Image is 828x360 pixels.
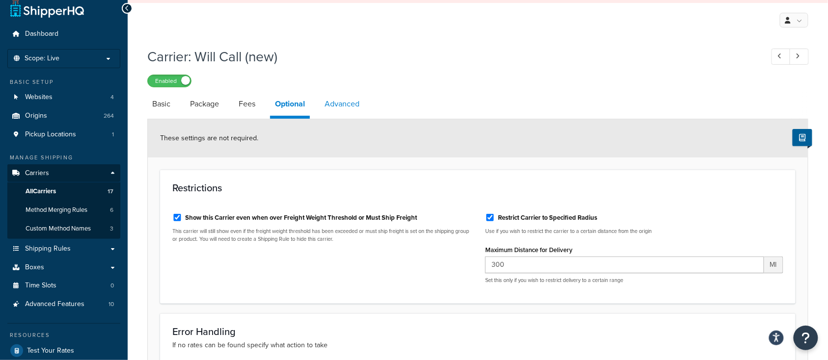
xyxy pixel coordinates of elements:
[25,282,56,290] span: Time Slots
[7,295,120,313] li: Advanced Features
[25,54,59,63] span: Scope: Live
[498,213,597,222] label: Restrict Carrier to Specified Radius
[485,228,783,235] p: Use if you wish to restrict the carrier to a certain distance from the origin
[185,92,224,116] a: Package
[7,126,120,144] li: Pickup Locations
[110,206,113,214] span: 6
[110,282,114,290] span: 0
[147,92,175,116] a: Basic
[26,225,91,233] span: Custom Method Names
[7,277,120,295] li: Time Slots
[7,220,120,238] a: Custom Method Names3
[7,88,120,106] li: Websites
[790,49,809,65] a: Next Record
[485,277,783,284] p: Set this only if you wish to restrict delivery to a certain range
[110,225,113,233] span: 3
[7,342,120,360] a: Test Your Rates
[25,169,49,178] span: Carriers
[185,213,417,222] label: Show this Carrier even when over Freight Weight Threshold or Must Ship Freight
[794,326,818,350] button: Open Resource Center
[172,340,783,351] p: If no rates can be found specify what action to take
[25,30,58,38] span: Dashboard
[7,295,120,313] a: Advanced Features10
[25,112,47,120] span: Origins
[26,206,87,214] span: Method Merging Rules
[7,78,120,86] div: Basic Setup
[108,187,113,196] span: 17
[270,92,310,119] a: Optional
[7,240,120,258] a: Shipping Rules
[7,107,120,125] a: Origins264
[27,347,74,355] span: Test Your Rates
[7,277,120,295] a: Time Slots0
[793,129,812,146] button: Show Help Docs
[7,182,120,201] a: AllCarriers17
[7,220,120,238] li: Custom Method Names
[7,331,120,339] div: Resources
[25,300,84,309] span: Advanced Features
[172,326,783,337] h3: Error Handling
[104,112,114,120] span: 264
[172,182,783,193] h3: Restrictions
[109,300,114,309] span: 10
[7,154,120,162] div: Manage Shipping
[25,130,76,139] span: Pickup Locations
[7,107,120,125] li: Origins
[234,92,260,116] a: Fees
[485,246,573,254] label: Maximum Distance for Delivery
[110,93,114,102] span: 4
[26,187,56,196] span: All Carriers
[160,133,258,143] span: These settings are not required.
[320,92,364,116] a: Advanced
[772,49,791,65] a: Previous Record
[7,88,120,106] a: Websites4
[172,228,470,243] p: This carrier will still show even if the freight weight threshold has been exceeded or must ship ...
[7,258,120,277] a: Boxes
[7,201,120,219] a: Method Merging Rules6
[25,93,53,102] span: Websites
[764,257,783,273] span: MI
[7,164,120,182] a: Carriers
[148,75,191,87] label: Enabled
[25,245,71,253] span: Shipping Rules
[112,130,114,139] span: 1
[7,126,120,144] a: Pickup Locations1
[7,201,120,219] li: Method Merging Rules
[7,164,120,239] li: Carriers
[147,47,753,66] h1: Carrier: Will Call (new)
[25,263,44,272] span: Boxes
[7,25,120,43] a: Dashboard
